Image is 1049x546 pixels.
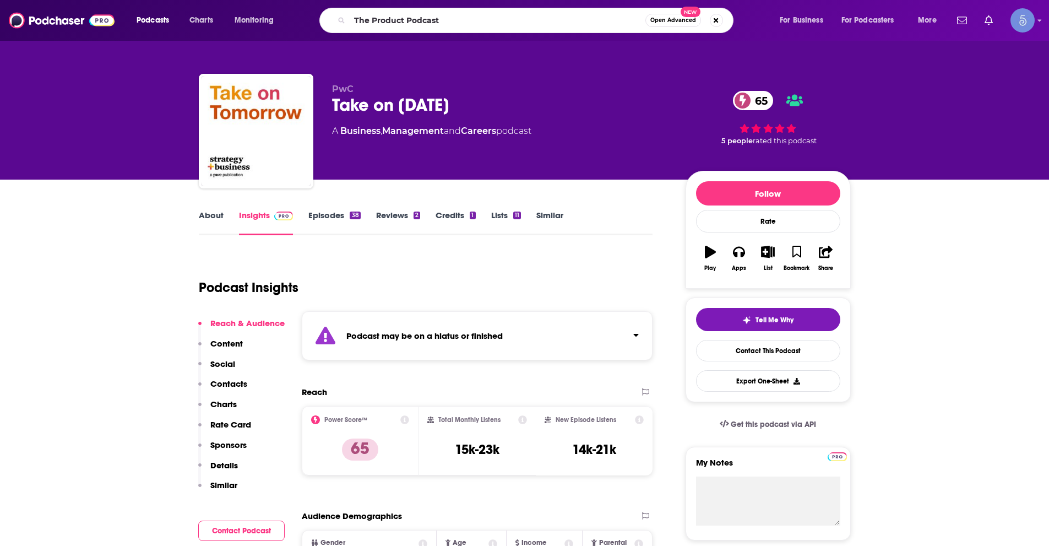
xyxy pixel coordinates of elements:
p: Details [210,460,238,471]
button: Details [198,460,238,480]
button: open menu [772,12,837,29]
div: Rate [696,210,840,233]
p: Social [210,359,235,369]
div: Search podcasts, credits, & more... [330,8,744,33]
a: Careers [461,126,496,136]
a: InsightsPodchaser Pro [239,210,293,235]
button: Show profile menu [1010,8,1035,33]
h3: 14k-21k [572,441,616,458]
section: Click to expand status details [302,311,653,360]
span: rated this podcast [753,137,817,145]
span: Open Advanced [650,18,696,23]
button: Apps [725,239,753,278]
span: Podcasts [137,13,169,28]
button: open menu [227,12,288,29]
h2: Audience Demographics [302,511,402,521]
span: and [444,126,461,136]
a: About [199,210,224,235]
span: , [381,126,382,136]
a: Reviews2 [376,210,420,235]
button: Sponsors [198,440,247,460]
button: open menu [129,12,183,29]
label: My Notes [696,457,840,477]
p: Charts [210,399,237,409]
button: Follow [696,181,840,206]
div: A podcast [332,125,531,138]
img: Take on Tomorrow [201,76,311,186]
button: Content [198,338,243,359]
h2: Total Monthly Listens [438,416,501,424]
a: Show notifications dropdown [980,11,997,30]
div: 1 [470,212,475,219]
div: 2 [414,212,420,219]
h1: Podcast Insights [199,279,298,296]
span: PwC [332,84,354,94]
a: Management [382,126,444,136]
div: 65 5 peoplerated this podcast [686,84,851,152]
p: Rate Card [210,419,251,430]
span: More [918,13,937,28]
button: List [753,239,782,278]
img: Podchaser Pro [274,212,293,220]
div: Bookmark [784,265,809,272]
div: Share [818,265,833,272]
input: Search podcasts, credits, & more... [350,12,645,29]
a: 65 [733,91,773,110]
button: Open AdvancedNew [645,14,701,27]
a: Credits1 [436,210,475,235]
span: For Business [780,13,823,28]
button: Bookmark [782,239,811,278]
button: Export One-Sheet [696,370,840,392]
a: Charts [182,12,220,29]
a: Contact This Podcast [696,340,840,361]
a: Business [340,126,381,136]
div: List [764,265,773,272]
button: tell me why sparkleTell Me Why [696,308,840,331]
span: Monitoring [235,13,274,28]
span: Tell Me Why [756,316,793,325]
span: Charts [189,13,213,28]
img: User Profile [1010,8,1035,33]
button: open menu [834,12,910,29]
div: Play [704,265,716,272]
img: Podchaser Pro [828,452,847,461]
button: Share [811,239,840,278]
span: 5 people [721,137,753,145]
p: Similar [210,480,237,490]
h2: Power Score™ [324,416,367,424]
strong: Podcast may be on a hiatus or finished [346,331,503,341]
button: Reach & Audience [198,318,285,338]
span: Logged in as Spiral5-G1 [1010,8,1035,33]
a: Show notifications dropdown [953,11,971,30]
p: Reach & Audience [210,318,285,328]
h2: Reach [302,387,327,397]
button: Play [696,239,725,278]
a: Episodes38 [308,210,360,235]
div: Apps [732,265,746,272]
span: New [681,7,700,17]
button: Similar [198,480,237,500]
a: Lists11 [491,210,521,235]
button: open menu [910,12,950,29]
h2: New Episode Listens [556,416,616,424]
button: Contacts [198,379,247,399]
span: For Podcasters [841,13,894,28]
button: Charts [198,399,237,419]
p: Sponsors [210,440,247,450]
span: Get this podcast via API [731,420,816,429]
p: Contacts [210,379,247,389]
div: 11 [513,212,521,219]
img: Podchaser - Follow, Share and Rate Podcasts [9,10,115,31]
p: 65 [342,439,378,461]
a: Similar [536,210,563,235]
button: Contact Podcast [198,521,285,541]
button: Social [198,359,235,379]
p: Content [210,338,243,349]
button: Rate Card [198,419,251,440]
a: Get this podcast via API [711,411,825,438]
a: Pro website [828,451,847,461]
div: 38 [350,212,360,219]
img: tell me why sparkle [742,316,751,325]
